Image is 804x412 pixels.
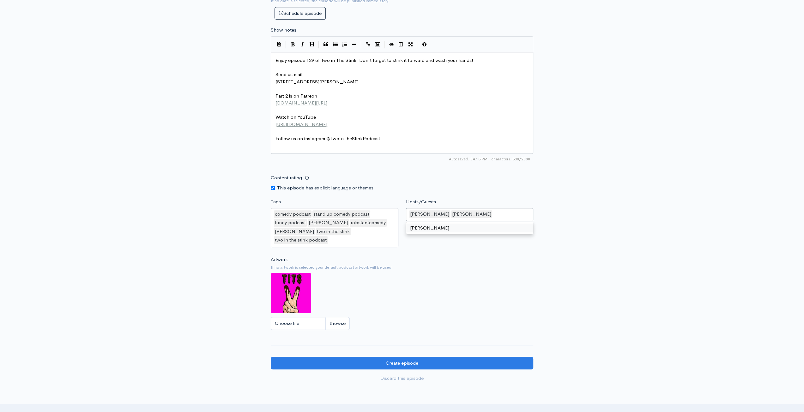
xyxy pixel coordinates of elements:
button: Schedule episode [275,7,326,20]
label: Show notes [271,27,296,34]
button: Numbered List [340,40,349,49]
span: Follow us on instagram @TwoInTheStinkPodcast [275,135,380,141]
span: [DOMAIN_NAME][URL] [275,100,327,106]
div: [PERSON_NAME] [406,224,533,233]
button: Toggle Fullscreen [406,40,415,49]
span: 330/2000 [491,156,530,162]
button: Markdown Guide [420,40,429,49]
i: | [417,41,418,48]
button: Toggle Preview [387,40,396,49]
span: Watch on YouTube [275,114,316,120]
div: [PERSON_NAME] [274,228,315,236]
label: Content rating [271,171,302,184]
a: Discard this episode [271,372,533,385]
div: two in the stink [316,228,351,236]
label: Tags [271,198,281,206]
div: funny podcast [274,219,307,227]
button: Insert Image [373,40,382,49]
button: Insert Show Notes Template [274,39,284,49]
button: Bold [288,40,298,49]
span: Send us mail [275,71,302,77]
button: Heading [307,40,317,49]
span: Enjoy episode 129 of Two in The Stink! Don't forget to stink it forward and wash your hands! [275,57,473,63]
label: Artwork [271,256,288,263]
label: This episode has explicit language or themes. [277,184,375,192]
button: Create Link [363,40,373,49]
div: robstantcomedy [350,219,387,227]
span: Autosaved: 04:13 PM [449,156,487,162]
input: Create episode [271,357,533,370]
button: Italic [298,40,307,49]
span: [STREET_ADDRESS][PERSON_NAME] [275,79,359,85]
div: two in the stink podcast [274,236,328,244]
i: | [384,41,385,48]
div: [PERSON_NAME] [308,219,349,227]
span: [URL][DOMAIN_NAME] [275,121,327,127]
button: Insert Horizontal Line [349,40,359,49]
button: Generic List [330,40,340,49]
div: [PERSON_NAME] [409,210,450,218]
label: Hosts/Guests [406,198,436,206]
button: Quote [321,40,330,49]
div: comedy podcast [274,210,311,218]
small: If no artwork is selected your default podcast artwork will be used [271,264,533,271]
div: stand up comedy podcast [312,210,370,218]
div: [PERSON_NAME] [451,210,492,218]
button: Toggle Side by Side [396,40,406,49]
span: Part 2 is on Patreon [275,93,317,99]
